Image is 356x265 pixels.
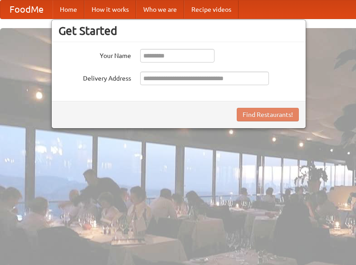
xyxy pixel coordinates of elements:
[237,108,299,121] button: Find Restaurants!
[84,0,136,19] a: How it works
[59,72,131,83] label: Delivery Address
[59,24,299,38] h3: Get Started
[184,0,239,19] a: Recipe videos
[59,49,131,60] label: Your Name
[0,0,53,19] a: FoodMe
[53,0,84,19] a: Home
[136,0,184,19] a: Who we are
